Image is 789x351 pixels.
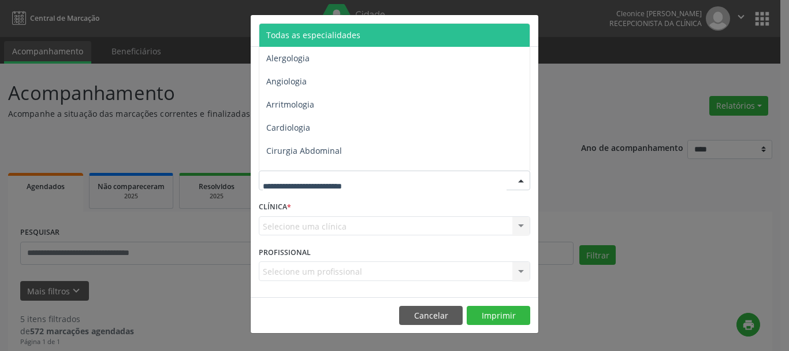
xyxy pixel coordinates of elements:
span: Todas as especialidades [266,29,360,40]
span: Cirurgia Abdominal [266,145,342,156]
label: PROFISSIONAL [259,243,311,261]
span: Alergologia [266,53,310,64]
button: Imprimir [467,306,530,326]
span: Angiologia [266,76,307,87]
label: CLÍNICA [259,198,291,216]
span: Cardiologia [266,122,310,133]
h5: Relatório de agendamentos [259,23,391,38]
button: Close [515,15,538,43]
span: Arritmologia [266,99,314,110]
span: Cirurgia Bariatrica [266,168,337,179]
button: Cancelar [399,306,463,326]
